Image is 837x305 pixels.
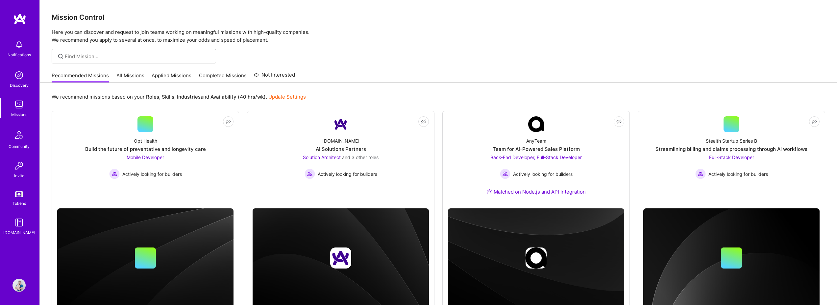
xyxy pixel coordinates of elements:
[322,137,359,144] div: [DOMAIN_NAME]
[12,38,26,51] img: bell
[12,159,26,172] img: Invite
[421,119,426,124] i: icon EyeClosed
[3,229,35,236] div: [DOMAIN_NAME]
[11,111,27,118] div: Missions
[12,98,26,111] img: teamwork
[695,169,706,179] img: Actively looking for builders
[146,94,159,100] b: Roles
[526,247,547,269] img: Company logo
[11,279,27,292] a: User Avatar
[13,13,26,25] img: logo
[134,137,157,144] div: Opt Health
[655,146,807,152] div: Streamlining billing and claims processing through AI workflows
[226,119,231,124] i: icon EyeClosed
[162,94,174,100] b: Skills
[513,171,573,177] span: Actively looking for builders
[254,71,295,83] a: Not Interested
[487,189,492,194] img: Ateam Purple Icon
[500,169,510,179] img: Actively looking for builders
[116,72,144,83] a: All Missions
[9,143,30,150] div: Community
[528,116,544,132] img: Company Logo
[10,82,29,89] div: Discovery
[709,154,754,160] span: Full-Stack Developer
[152,72,191,83] a: Applied Missions
[127,154,164,160] span: Mobile Developer
[52,72,109,83] a: Recommended Missions
[122,171,182,177] span: Actively looking for builders
[65,53,211,60] input: Find Mission...
[708,171,768,177] span: Actively looking for builders
[52,13,825,21] h3: Mission Control
[333,116,349,132] img: Company Logo
[330,247,351,269] img: Company logo
[490,154,582,160] span: Back-End Developer, Full-Stack Developer
[85,146,206,152] div: Build the future of preventative and longevity care
[14,172,24,179] div: Invite
[448,116,624,203] a: Company LogoAnyTeamTeam for AI-Powered Sales PlatformBack-End Developer, Full-Stack Developer Act...
[52,93,306,100] p: We recommend missions based on your , , and .
[109,169,120,179] img: Actively looking for builders
[316,146,366,152] div: AI Solutions Partners
[643,116,820,203] a: Stealth Startup Series BStreamlining billing and claims processing through AI workflowsFull-Stack...
[253,116,429,203] a: Company Logo[DOMAIN_NAME]AI Solutions PartnersSolution Architect and 3 other rolesActively lookin...
[15,191,23,197] img: tokens
[57,53,64,60] i: icon SearchGrey
[616,119,622,124] i: icon EyeClosed
[11,127,27,143] img: Community
[12,69,26,82] img: discovery
[706,137,757,144] div: Stealth Startup Series B
[177,94,201,100] b: Industries
[305,169,315,179] img: Actively looking for builders
[8,51,31,58] div: Notifications
[812,119,817,124] i: icon EyeClosed
[210,94,266,100] b: Availability (40 hrs/wk)
[487,188,586,195] div: Matched on Node.js and API Integration
[57,116,234,203] a: Opt HealthBuild the future of preventative and longevity careMobile Developer Actively looking fo...
[12,216,26,229] img: guide book
[303,154,341,160] span: Solution Architect
[52,28,825,44] p: Here you can discover and request to join teams working on meaningful missions with high-quality ...
[493,146,580,152] div: Team for AI-Powered Sales Platform
[199,72,247,83] a: Completed Missions
[526,137,546,144] div: AnyTeam
[12,200,26,207] div: Tokens
[318,171,377,177] span: Actively looking for builders
[342,154,379,160] span: and 3 other roles
[268,94,306,100] a: Update Settings
[12,279,26,292] img: User Avatar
